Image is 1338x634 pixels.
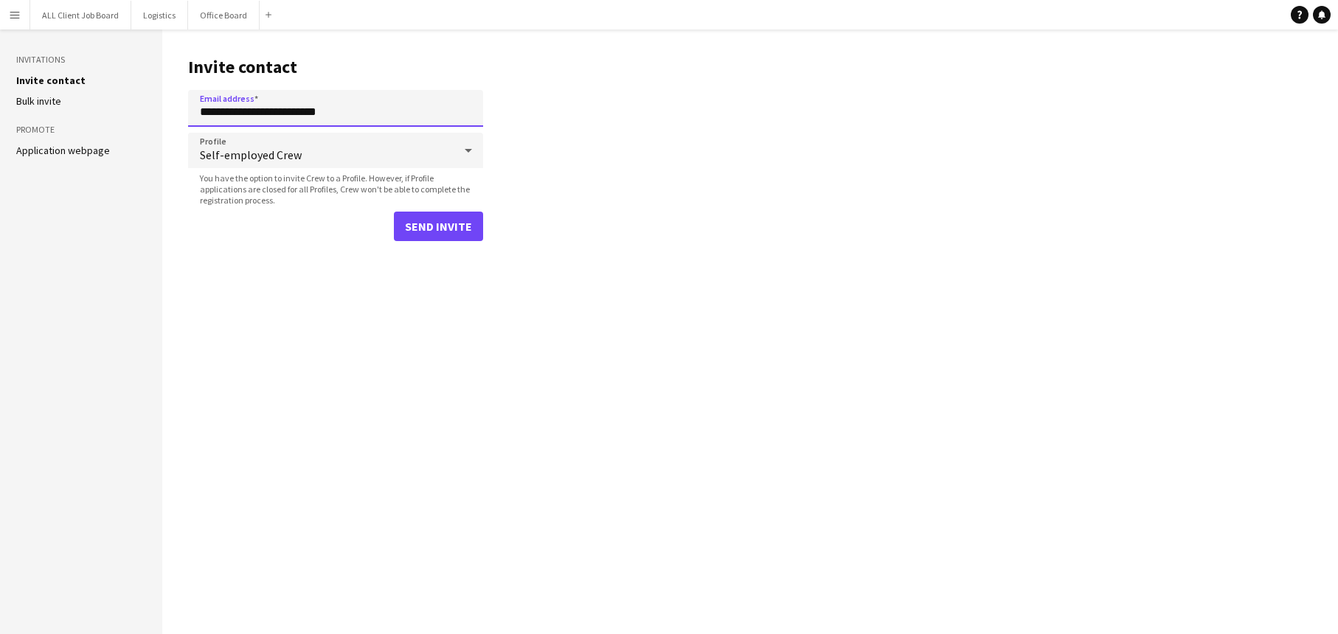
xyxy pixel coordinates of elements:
[188,56,483,78] h1: Invite contact
[188,173,483,206] span: You have the option to invite Crew to a Profile. However, if Profile applications are closed for ...
[188,1,260,29] button: Office Board
[30,1,131,29] button: ALL Client Job Board
[16,123,146,136] h3: Promote
[16,53,146,66] h3: Invitations
[16,144,110,157] a: Application webpage
[16,94,61,108] a: Bulk invite
[16,74,86,87] a: Invite contact
[200,147,454,162] span: Self-employed Crew
[131,1,188,29] button: Logistics
[394,212,483,241] button: Send invite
